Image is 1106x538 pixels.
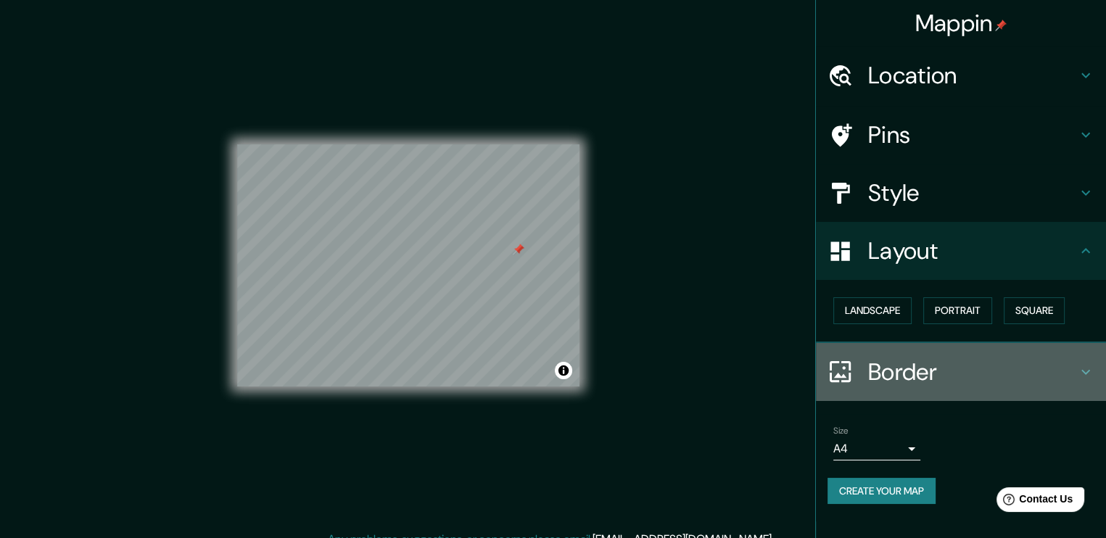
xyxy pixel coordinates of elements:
[868,120,1077,149] h4: Pins
[237,144,579,386] canvas: Map
[816,106,1106,164] div: Pins
[977,481,1090,522] iframe: Help widget launcher
[816,46,1106,104] div: Location
[816,164,1106,222] div: Style
[923,297,992,324] button: Portrait
[833,437,920,460] div: A4
[868,236,1077,265] h4: Layout
[868,178,1077,207] h4: Style
[1004,297,1065,324] button: Square
[828,478,936,505] button: Create your map
[816,343,1106,401] div: Border
[868,61,1077,90] h4: Location
[555,362,572,379] button: Toggle attribution
[868,357,1077,386] h4: Border
[915,9,1007,38] h4: Mappin
[995,20,1007,31] img: pin-icon.png
[816,222,1106,280] div: Layout
[833,424,849,436] label: Size
[833,297,912,324] button: Landscape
